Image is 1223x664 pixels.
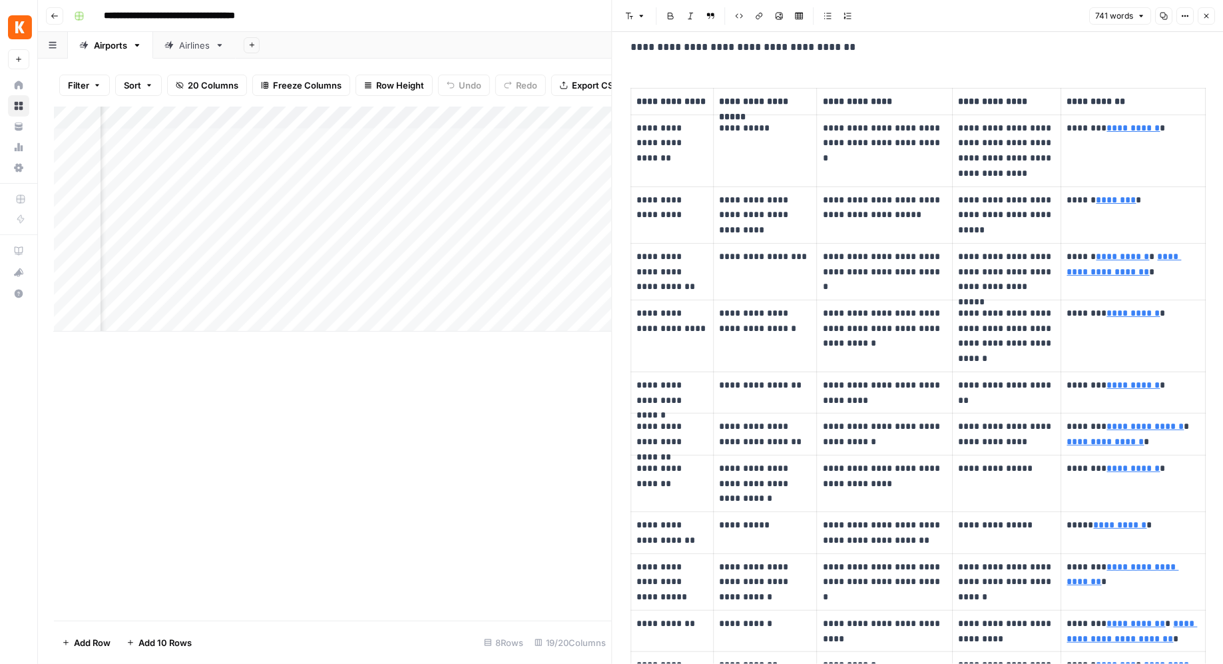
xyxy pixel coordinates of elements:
button: What's new? [8,262,29,283]
span: 741 words [1095,10,1133,22]
div: Airports [94,39,127,52]
button: Redo [495,75,546,96]
button: Add 10 Rows [119,632,200,653]
a: AirOps Academy [8,240,29,262]
button: Sort [115,75,162,96]
button: Help + Support [8,283,29,304]
a: Settings [8,157,29,178]
div: 8 Rows [479,632,529,653]
button: 20 Columns [167,75,247,96]
button: Workspace: Kayak [8,11,29,44]
a: Airports [68,32,153,59]
button: Add Row [54,632,119,653]
div: Airlines [179,39,210,52]
a: Your Data [8,116,29,137]
div: What's new? [9,262,29,282]
span: Redo [516,79,537,92]
span: Undo [459,79,481,92]
span: Filter [68,79,89,92]
span: 20 Columns [188,79,238,92]
span: Add Row [74,636,111,649]
span: Sort [124,79,141,92]
span: Export CSV [572,79,619,92]
button: 741 words [1089,7,1151,25]
button: Undo [438,75,490,96]
img: Kayak Logo [8,15,32,39]
a: Browse [8,95,29,117]
span: Row Height [376,79,424,92]
a: Home [8,75,29,96]
span: Freeze Columns [273,79,342,92]
span: Add 10 Rows [138,636,192,649]
button: Row Height [356,75,433,96]
button: Export CSV [551,75,628,96]
button: Freeze Columns [252,75,350,96]
div: 19/20 Columns [529,632,612,653]
button: Filter [59,75,110,96]
a: Usage [8,137,29,158]
a: Airlines [153,32,236,59]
